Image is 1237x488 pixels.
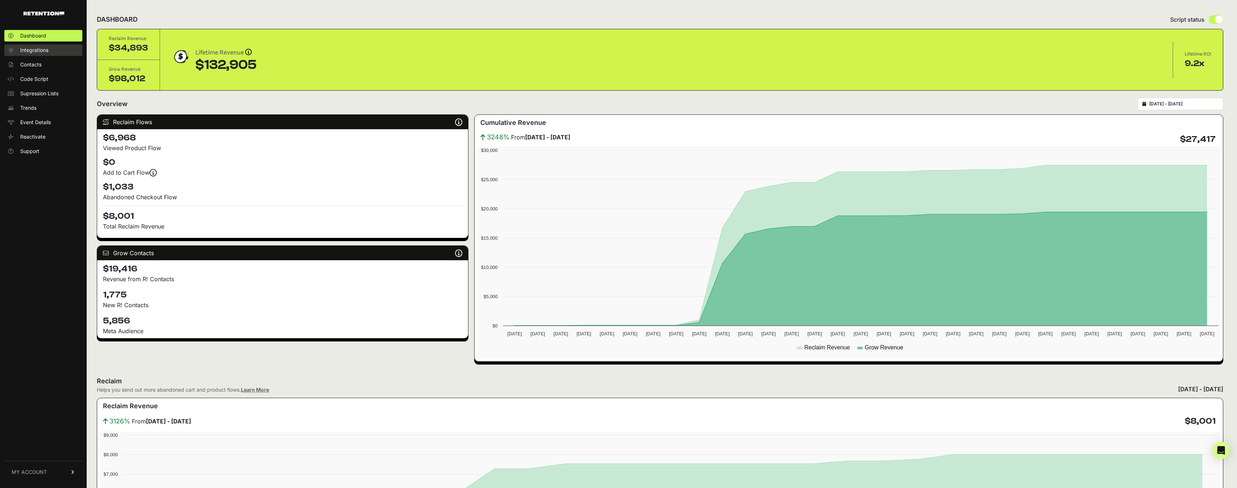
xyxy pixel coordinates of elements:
[1130,331,1145,336] text: [DATE]
[900,331,914,336] text: [DATE]
[1185,58,1211,69] div: 9.2x
[103,144,462,152] div: Viewed Product Flow
[103,289,462,301] h4: 1,775
[20,90,59,97] span: Supression Lists
[20,119,51,126] span: Event Details
[146,418,191,425] strong: [DATE] - [DATE]
[4,44,82,56] a: Integrations
[20,61,42,68] span: Contacts
[1212,442,1230,459] div: Open Intercom Messenger
[241,387,269,393] a: Learn More
[4,59,82,70] a: Contacts
[195,48,257,58] div: Lifetime Revenue
[104,432,118,438] text: $9,000
[481,206,498,212] text: $20,000
[97,386,269,393] div: Helps you send out more abandoned cart and product flows.
[738,331,753,336] text: [DATE]
[103,301,462,309] p: New R! Contacts
[1061,331,1076,336] text: [DATE]
[4,461,82,483] a: MY ACCOUNT
[923,331,937,336] text: [DATE]
[103,168,462,177] div: Add to Cart Flow
[692,331,706,336] text: [DATE]
[109,66,148,73] div: Grow Revenue
[172,48,190,66] img: dollar-coin-05c43ed7efb7bc0c12610022525b4bbbb207c7efeef5aecc26f025e68dcafac9.png
[97,99,127,109] h2: Overview
[1107,331,1122,336] text: [DATE]
[623,331,637,336] text: [DATE]
[1084,331,1099,336] text: [DATE]
[507,331,522,336] text: [DATE]
[23,12,64,16] img: Retention.com
[715,331,730,336] text: [DATE]
[4,88,82,99] a: Supression Lists
[97,376,269,386] h2: Reclaim
[554,331,568,336] text: [DATE]
[103,157,462,168] h4: $0
[830,331,845,336] text: [DATE]
[853,331,868,336] text: [DATE]
[97,115,468,129] div: Reclaim Flows
[577,331,591,336] text: [DATE]
[493,323,498,328] text: $0
[4,117,82,128] a: Event Details
[1170,15,1204,24] span: Script status
[1185,51,1211,58] div: Lifetime ROI
[877,331,891,336] text: [DATE]
[103,275,462,283] p: Revenue from R! Contacts
[104,471,118,477] text: $7,000
[20,47,48,54] span: Integrations
[109,416,130,426] span: 3126%
[1178,385,1223,393] div: [DATE] - [DATE]
[481,265,498,270] text: $10,000
[761,331,776,336] text: [DATE]
[103,206,462,222] h4: $8,001
[12,469,47,476] span: MY ACCOUNT
[481,235,498,241] text: $15,000
[97,14,138,25] h2: DASHBOARD
[969,331,983,336] text: [DATE]
[808,331,822,336] text: [DATE]
[1200,331,1214,336] text: [DATE]
[487,132,510,142] span: 3248%
[97,246,468,260] div: Grow Contacts
[103,222,462,231] p: Total Reclaim Revenue
[109,73,148,84] div: $98,012
[4,145,82,157] a: Support
[804,344,850,350] text: Reclaim Revenue
[103,193,462,201] div: Abandoned Checkout Flow
[480,118,546,128] h3: Cumulative Revenue
[946,331,960,336] text: [DATE]
[103,327,462,335] div: Meta Audience
[865,344,903,350] text: Grow Revenue
[1154,331,1168,336] text: [DATE]
[669,331,683,336] text: [DATE]
[646,331,660,336] text: [DATE]
[4,131,82,143] a: Reactivate
[484,294,498,299] text: $5,000
[195,58,257,72] div: $132,905
[4,73,82,85] a: Code Script
[132,417,191,426] span: From
[1185,415,1216,427] h4: $8,001
[525,134,570,141] strong: [DATE] - [DATE]
[103,181,462,193] h4: $1,033
[20,75,48,83] span: Code Script
[600,331,614,336] text: [DATE]
[511,133,570,141] span: From
[103,315,462,327] h4: 5,856
[1015,331,1030,336] text: [DATE]
[104,452,118,457] text: $8,000
[20,32,46,39] span: Dashboard
[103,263,462,275] h4: $19,416
[784,331,799,336] text: [DATE]
[1180,134,1216,145] h4: $27,417
[20,148,39,155] span: Support
[992,331,1007,336] text: [DATE]
[103,132,462,144] h4: $6,968
[103,401,158,411] h3: Reclaim Revenue
[531,331,545,336] text: [DATE]
[109,35,148,42] div: Reclaim Revenue
[4,102,82,114] a: Trends
[1177,331,1191,336] text: [DATE]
